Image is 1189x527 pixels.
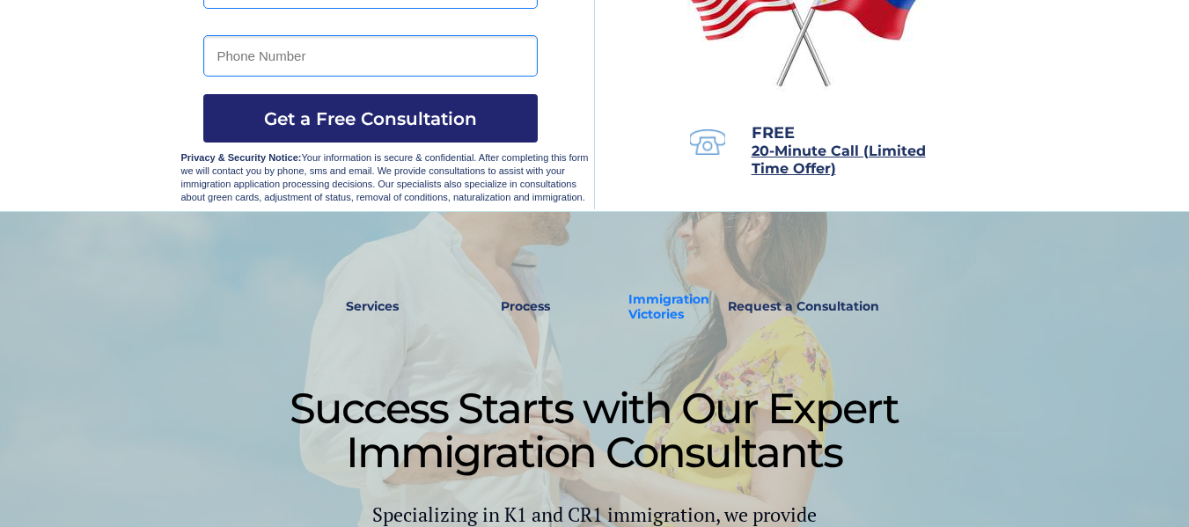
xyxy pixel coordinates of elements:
[334,287,411,327] a: Services
[720,287,887,327] a: Request a Consultation
[181,152,302,163] strong: Privacy & Security Notice:
[203,108,538,129] span: Get a Free Consultation
[628,291,709,322] strong: Immigration Victories
[203,94,538,143] button: Get a Free Consultation
[492,287,559,327] a: Process
[752,143,926,177] span: 20-Minute Call (Limited Time Offer)
[752,123,795,143] span: FREE
[728,298,879,314] strong: Request a Consultation
[181,152,589,202] span: Your information is secure & confidential. After completing this form we will contact you by phon...
[501,298,550,314] strong: Process
[621,287,680,327] a: Immigration Victories
[290,383,899,478] span: Success Starts with Our Expert Immigration Consultants
[752,144,926,176] a: 20-Minute Call (Limited Time Offer)
[203,35,538,77] input: Phone Number
[346,298,399,314] strong: Services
